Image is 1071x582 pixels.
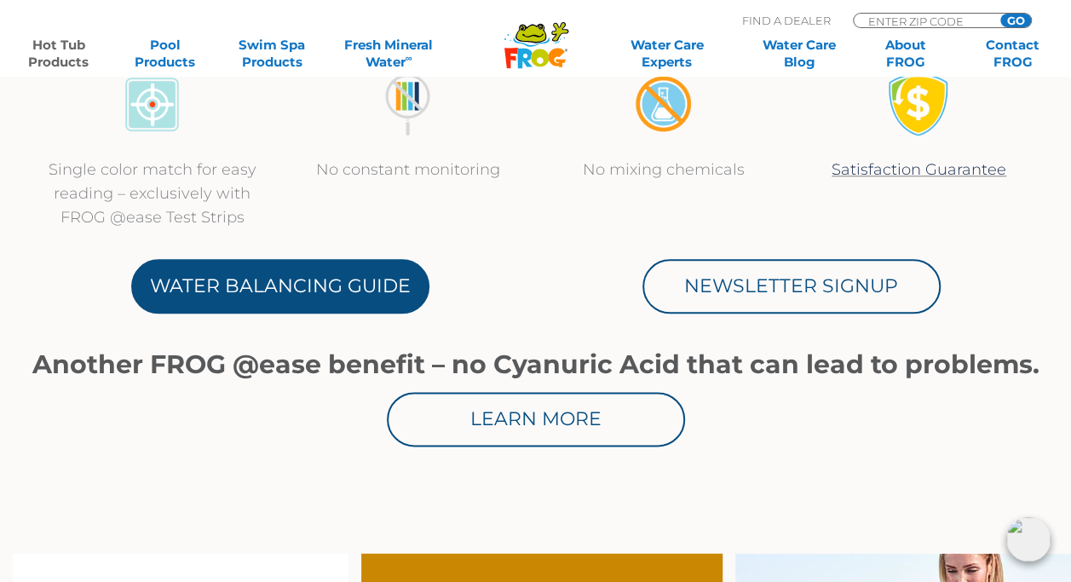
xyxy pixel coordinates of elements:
input: GO [1000,14,1031,27]
a: Learn More [387,392,685,447]
a: Fresh MineralWater∞ [337,37,441,71]
a: Hot TubProducts [17,37,100,71]
a: ContactFROG [971,37,1054,71]
h1: Another FROG @ease benefit – no Cyanuric Acid that can lead to problems. [25,350,1047,379]
a: PoolProducts [124,37,206,71]
p: Single color match for easy reading – exclusively with FROG @ease Test Strips [42,158,263,229]
a: Swim SpaProducts [230,37,313,71]
img: no-mixing1 [631,72,695,136]
p: Find A Dealer [742,13,831,28]
input: Zip Code Form [867,14,982,28]
sup: ∞ [406,52,412,64]
img: no-constant-monitoring1 [376,72,440,136]
a: Water CareBlog [757,37,840,71]
p: No mixing chemicals [553,158,774,182]
img: icon-atease-color-match [120,72,184,136]
a: Water Balancing Guide [131,259,429,314]
a: Newsletter Signup [642,259,941,314]
a: AboutFROG [864,37,947,71]
img: openIcon [1006,517,1051,562]
a: Satisfaction Guarantee [832,160,1006,179]
a: Water CareExperts [599,37,734,71]
p: No constant monitoring [297,158,519,182]
img: Satisfaction Guarantee Icon [887,72,951,136]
